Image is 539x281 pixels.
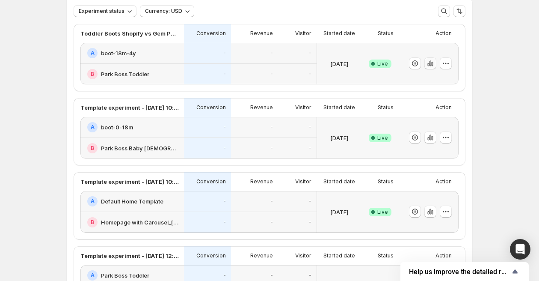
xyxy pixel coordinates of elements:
[145,8,182,15] span: Currency: USD
[196,178,226,185] p: Conversion
[270,219,273,226] p: -
[270,145,273,152] p: -
[409,266,520,277] button: Show survey - Help us improve the detailed report for A/B campaigns
[250,104,273,111] p: Revenue
[250,178,273,185] p: Revenue
[309,198,311,205] p: -
[91,50,95,57] h2: A
[323,30,355,37] p: Started date
[101,144,179,152] h2: Park Boss Baby [DEMOGRAPHIC_DATA].41% CR
[453,5,465,17] button: Sort the results
[295,104,311,111] p: Visitor
[80,251,179,260] p: Template experiment - [DATE] 12:05:03
[101,49,136,57] h2: boot-18m-4y
[323,252,355,259] p: Started date
[378,104,394,111] p: Status
[435,30,452,37] p: Action
[101,218,179,227] h2: Homepage with Carousel_[DATE]
[223,71,226,78] p: -
[378,252,394,259] p: Status
[295,30,311,37] p: Visitor
[80,177,179,186] p: Template experiment - [DATE] 10:23:44
[80,29,179,38] p: Toddler Boots Shopify vs Gem Pages Landing Page
[250,252,273,259] p: Revenue
[223,124,226,131] p: -
[435,104,452,111] p: Action
[270,50,273,57] p: -
[223,198,226,205] p: -
[270,272,273,279] p: -
[74,5,136,17] button: Experiment status
[101,70,149,78] h2: Park Boss Toddler
[270,71,273,78] p: -
[378,178,394,185] p: Status
[91,198,95,205] h2: A
[295,252,311,259] p: Visitor
[91,219,94,226] h2: B
[250,30,273,37] p: Revenue
[409,268,510,276] span: Help us improve the detailed report for A/B campaigns
[309,71,311,78] p: -
[140,5,194,17] button: Currency: USD
[91,124,95,131] h2: A
[330,60,348,68] p: [DATE]
[323,104,355,111] p: Started date
[377,135,388,141] span: Live
[196,104,226,111] p: Conversion
[309,50,311,57] p: -
[435,252,452,259] p: Action
[223,145,226,152] p: -
[79,8,124,15] span: Experiment status
[270,198,273,205] p: -
[378,30,394,37] p: Status
[101,123,133,132] h2: boot-0-18m
[223,50,226,57] p: -
[309,145,311,152] p: -
[101,197,163,206] h2: Default Home Template
[309,124,311,131] p: -
[377,209,388,215] span: Live
[295,178,311,185] p: Visitor
[510,239,530,260] div: Open Intercom Messenger
[91,71,94,78] h2: B
[330,134,348,142] p: [DATE]
[196,252,226,259] p: Conversion
[435,178,452,185] p: Action
[91,145,94,152] h2: B
[309,272,311,279] p: -
[196,30,226,37] p: Conversion
[377,60,388,67] span: Live
[270,124,273,131] p: -
[223,272,226,279] p: -
[323,178,355,185] p: Started date
[330,208,348,216] p: [DATE]
[91,272,95,279] h2: A
[309,219,311,226] p: -
[80,103,179,112] p: Template experiment - [DATE] 10:23:04
[101,271,149,280] h2: Park Boss Toddler
[223,219,226,226] p: -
